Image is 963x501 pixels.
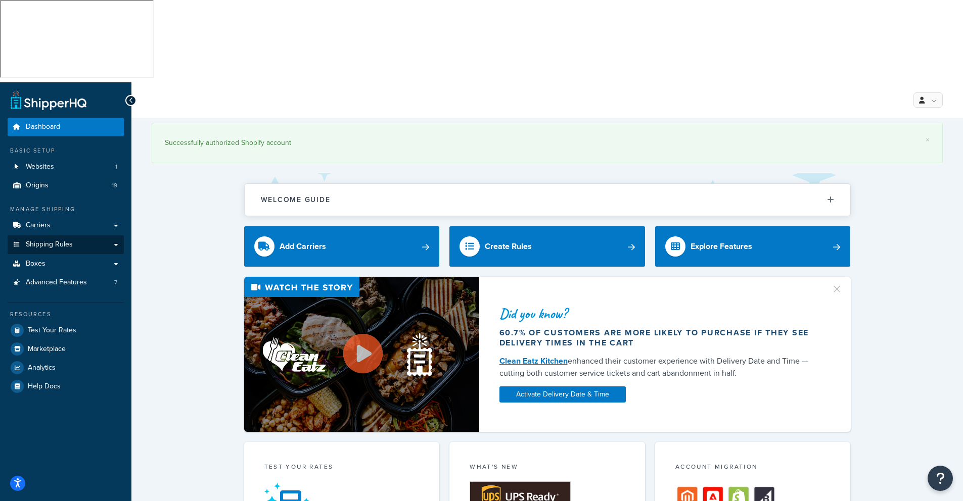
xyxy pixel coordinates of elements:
a: Create Rules [449,226,645,267]
li: Websites [8,158,124,176]
span: Marketplace [28,345,66,354]
a: Shipping Rules [8,235,124,254]
span: Test Your Rates [28,326,76,335]
a: Carriers [8,216,124,235]
button: Welcome Guide [245,184,850,216]
span: 7 [114,278,117,287]
div: Resources [8,310,124,319]
a: Activate Delivery Date & Time [499,386,626,403]
a: Websites1 [8,158,124,176]
div: Create Rules [485,239,532,254]
span: Dashboard [26,123,60,131]
span: Origins [26,181,49,190]
div: What's New [470,462,625,474]
span: Advanced Features [26,278,87,287]
a: Clean Eatz Kitchen [499,355,568,367]
button: Open Resource Center [928,466,953,491]
a: Explore Features [655,226,851,267]
div: Did you know? [499,307,819,321]
a: Analytics [8,359,124,377]
a: Origins19 [8,176,124,195]
a: Dashboard [8,118,124,136]
img: Video thumbnail [244,277,479,432]
a: Boxes [8,255,124,273]
div: Manage Shipping [8,205,124,214]
div: Account Migration [675,462,831,474]
span: Analytics [28,364,56,372]
div: Successfully authorized Shopify account [165,136,930,150]
div: Test your rates [264,462,420,474]
a: × [926,136,930,144]
span: 19 [112,181,117,190]
a: Marketplace [8,340,124,358]
span: Carriers [26,221,51,230]
div: Basic Setup [8,146,124,155]
a: Add Carriers [244,226,440,267]
div: 60.7% of customers are more likely to purchase if they see delivery times in the cart [499,328,819,348]
div: Explore Features [691,239,752,254]
h2: Welcome Guide [261,196,331,204]
span: Shipping Rules [26,240,73,249]
div: Add Carriers [280,239,326,254]
div: enhanced their customer experience with Delivery Date and Time — cutting both customer service ti... [499,355,819,379]
a: Help Docs [8,377,124,395]
li: Origins [8,176,124,195]
li: Advanced Features [8,273,124,292]
span: Websites [26,163,54,171]
span: Boxes [26,260,45,268]
span: Help Docs [28,382,61,391]
a: Advanced Features7 [8,273,124,292]
a: Test Your Rates [8,321,124,339]
span: 1 [115,163,117,171]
